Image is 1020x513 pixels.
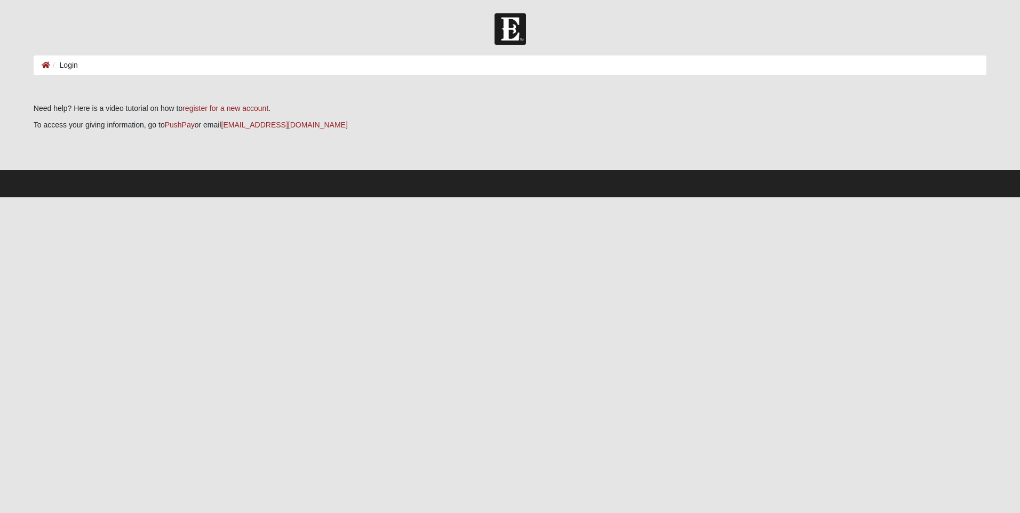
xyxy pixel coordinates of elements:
p: To access your giving information, go to or email [34,119,986,131]
img: Church of Eleven22 Logo [495,13,526,45]
a: PushPay [165,121,195,129]
a: register for a new account [182,104,268,113]
li: Login [50,60,78,71]
p: Need help? Here is a video tutorial on how to . [34,103,986,114]
a: [EMAIL_ADDRESS][DOMAIN_NAME] [221,121,348,129]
